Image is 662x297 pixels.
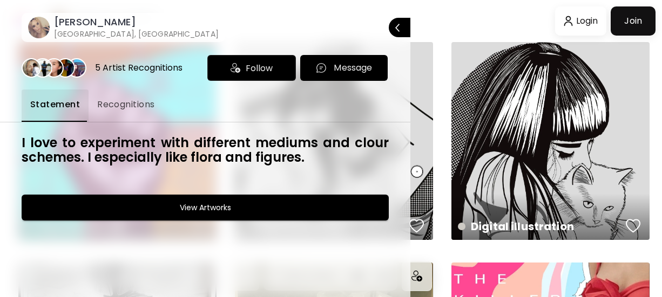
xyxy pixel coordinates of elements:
[246,61,273,75] span: Follow
[334,61,372,74] p: Message
[95,62,183,74] div: 5 Artist Recognitions
[97,98,155,111] span: Recognitions
[30,98,80,111] span: Statement
[231,63,240,73] img: icon
[54,16,219,29] h6: [PERSON_NAME]
[315,62,327,74] img: chatIcon
[180,201,231,214] h6: View Artworks
[54,29,219,39] h6: [GEOGRAPHIC_DATA], [GEOGRAPHIC_DATA]
[22,195,389,220] button: View Artworks
[22,135,389,164] h6: I love to experiment with different mediums and clour schemes. I especially like flora and figures.
[207,55,296,81] div: Follow
[300,55,388,81] button: chatIconMessage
